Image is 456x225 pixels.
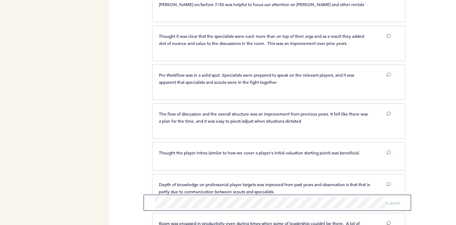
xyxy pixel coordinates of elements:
span: Thought it was clear that the specialists were each more than on top of their orgs and as a resul... [159,33,365,46]
span: Submit [385,200,400,206]
span: Depth of knowledge on professonial player targets was improved from past years and observation is... [159,181,371,194]
span: The flow of discussion and the overall structure was an improvement from previous years. It felt ... [159,111,369,124]
span: Pro Workflow was in a solid spot. Specialists were prepared to speak on the relevant players, and... [159,72,355,85]
button: Submit [385,199,400,206]
span: Thought the player intros (similar to how we cover a player's initial valuation starting point) w... [159,150,360,155]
